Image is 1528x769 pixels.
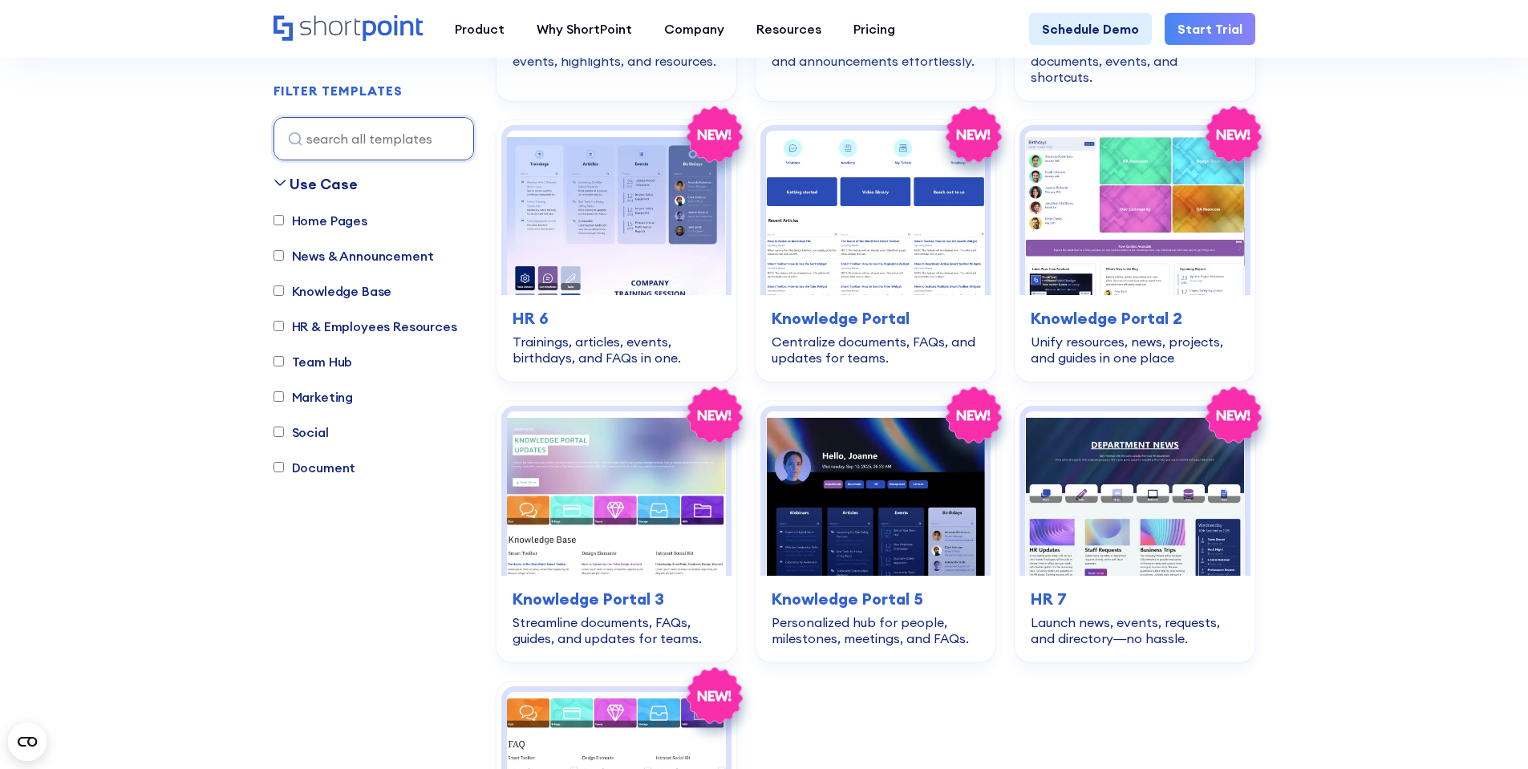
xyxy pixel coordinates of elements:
[8,722,47,761] button: Open CMP widget
[772,614,979,646] div: Personalized hub for people, milestones, meetings, and FAQs.
[496,120,736,382] a: HR 6 – HR SharePoint Site Template: Trainings, articles, events, birthdays, and FAQs in one.HR 6T...
[756,19,821,38] div: Resources
[455,19,505,38] div: Product
[772,334,979,366] div: Centralize documents, FAQs, and updates for teams.
[537,19,632,38] div: Why ShortPoint
[274,423,329,442] label: Social
[756,120,995,382] a: Knowledge Portal – SharePoint Knowledge Base Template: Centralize documents, FAQs, and updates fo...
[274,427,284,438] input: Social
[1029,13,1152,45] a: Schedule Demo
[274,15,423,42] a: Home
[1031,587,1238,611] h3: HR 7
[274,216,284,226] input: Home Pages
[290,173,358,195] div: Use Case
[853,19,895,38] div: Pricing
[274,352,353,371] label: Team Hub
[1031,334,1238,366] div: Unify resources, news, projects, and guides in one place
[507,131,726,295] img: HR 6 – HR SharePoint Site Template: Trainings, articles, events, birthdays, and FAQs in one.
[513,614,720,646] div: Streamline documents, FAQs, guides, and updates for teams.
[274,117,474,160] input: search all templates
[274,286,284,297] input: Knowledge Base
[274,246,434,265] label: News & Announcement
[1031,306,1238,330] h3: Knowledge Portal 2
[274,458,356,477] label: Document
[837,13,911,45] a: Pricing
[274,387,354,407] label: Marketing
[513,587,720,611] h3: Knowledge Portal 3
[274,463,284,473] input: Document
[1025,411,1244,576] img: HR 7 – HR SharePoint Template: Launch news, events, requests, and directory—no hassle.
[274,251,284,261] input: News & Announcement
[648,13,740,45] a: Company
[513,334,720,366] div: Trainings, articles, events, birthdays, and FAQs in one.
[766,411,985,576] img: Knowledge Portal 5 – SharePoint Profile Page: Personalized hub for people, milestones, meetings, ...
[507,411,726,576] img: Knowledge Portal 3 – Best SharePoint Template For Knowledge Base: Streamline documents, FAQs, gui...
[521,13,648,45] a: Why ShortPoint
[1165,13,1255,45] a: Start Trial
[274,317,457,336] label: HR & Employees Resources
[496,401,736,662] a: Knowledge Portal 3 – Best SharePoint Template For Knowledge Base: Streamline documents, FAQs, gui...
[664,19,724,38] div: Company
[274,211,367,230] label: Home Pages
[274,357,284,367] input: Team Hub
[1448,692,1528,769] iframe: Chat Widget
[1025,131,1244,295] img: Knowledge Portal 2 – SharePoint IT knowledge base Template: Unify resources, news, projects, and ...
[274,322,284,332] input: HR & Employees Resources
[1031,614,1238,646] div: Launch news, events, requests, and directory—no hassle.
[756,401,995,662] a: Knowledge Portal 5 – SharePoint Profile Page: Personalized hub for people, milestones, meetings, ...
[274,85,403,98] div: FILTER TEMPLATES
[1015,401,1254,662] a: HR 7 – HR SharePoint Template: Launch news, events, requests, and directory—no hassle.HR 7Launch ...
[1015,120,1254,382] a: Knowledge Portal 2 – SharePoint IT knowledge base Template: Unify resources, news, projects, and ...
[772,306,979,330] h3: Knowledge Portal
[1031,37,1238,85] div: Modern hub for news, documents, events, and shortcuts.
[274,281,392,301] label: Knowledge Base
[439,13,521,45] a: Product
[772,587,979,611] h3: Knowledge Portal 5
[513,306,720,330] h3: HR 6
[766,131,985,295] img: Knowledge Portal – SharePoint Knowledge Base Template: Centralize documents, FAQs, and updates fo...
[740,13,837,45] a: Resources
[274,392,284,403] input: Marketing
